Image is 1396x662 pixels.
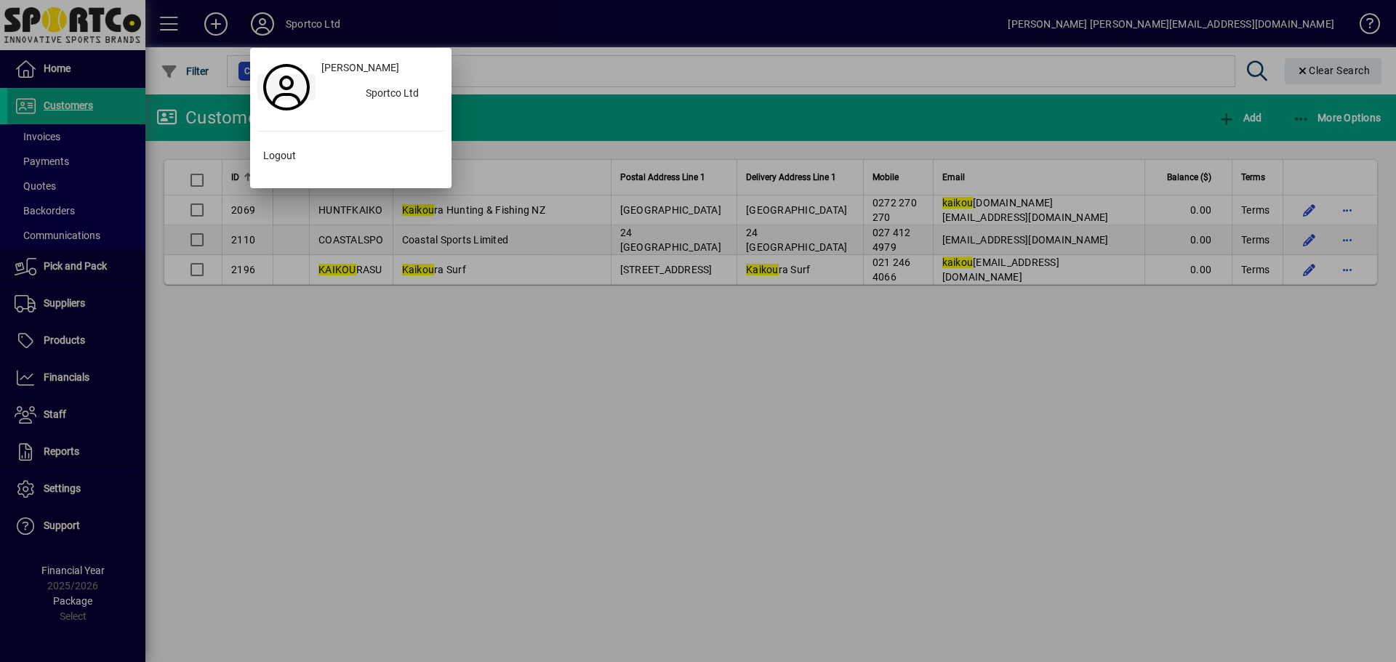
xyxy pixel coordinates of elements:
button: Sportco Ltd [316,81,444,108]
a: Profile [257,74,316,100]
button: Logout [257,143,444,169]
span: Logout [263,148,296,164]
div: Sportco Ltd [354,81,444,108]
span: [PERSON_NAME] [321,60,399,76]
a: [PERSON_NAME] [316,55,444,81]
